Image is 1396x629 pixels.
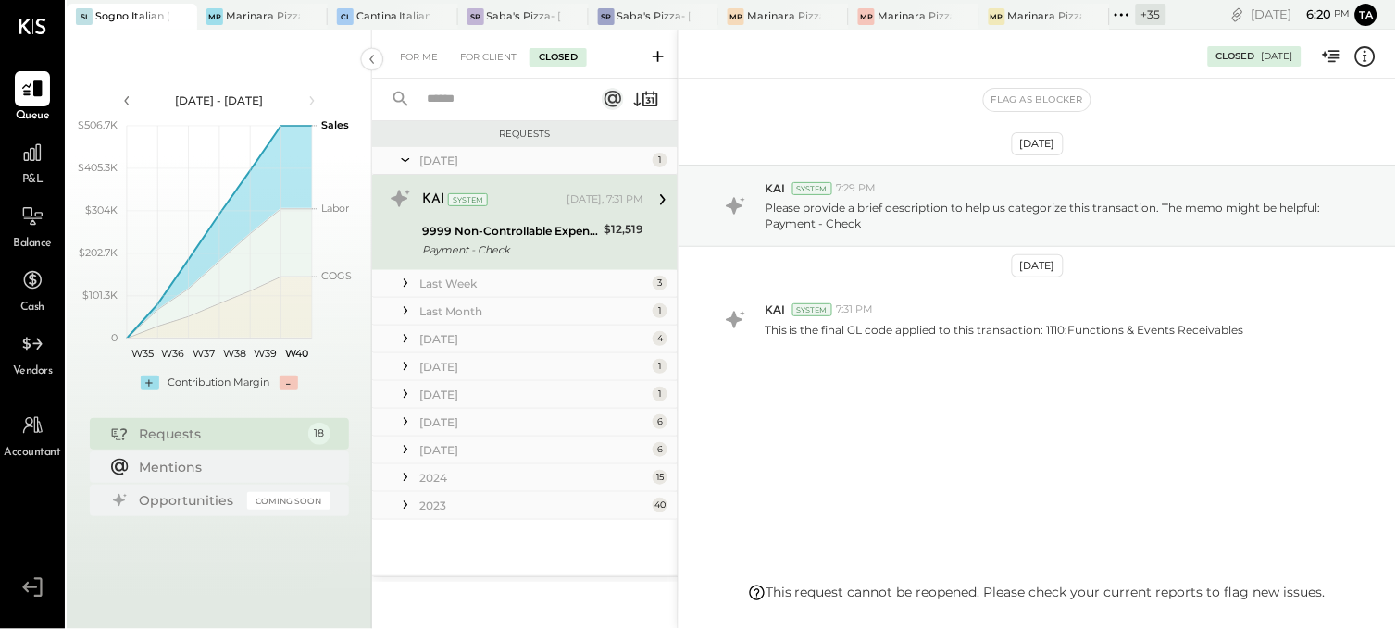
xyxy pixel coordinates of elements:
text: W39 [254,347,277,360]
span: KAI [765,302,785,317]
div: 1 [653,153,667,167]
div: 18 [308,423,330,445]
text: $304K [85,203,118,216]
text: $101.3K [82,289,118,302]
button: Ta [1355,4,1377,26]
div: 1 [653,387,667,401]
div: [DATE] [1012,254,1064,277]
div: $12,519 [604,220,643,239]
text: Sales [321,118,349,131]
text: Labor [321,202,349,215]
div: 4 [653,331,667,346]
div: Saba's Pizza- [GEOGRAPHIC_DATA] [487,9,561,24]
div: 15 [653,470,667,485]
div: System [448,193,488,206]
div: For Me [391,48,447,67]
div: KAI [422,191,444,209]
div: MP [858,8,875,25]
text: 0 [111,331,118,344]
a: P&L [1,135,64,189]
text: $506.7K [78,118,118,131]
text: W40 [284,347,307,360]
div: SI [76,8,93,25]
div: [DATE] [419,359,648,375]
div: Closed [1216,50,1255,63]
text: W36 [161,347,184,360]
div: Closed [530,48,587,67]
a: Vendors [1,327,64,380]
div: [DATE] [419,387,648,402]
div: + [141,376,159,390]
div: MP [989,8,1005,25]
div: MP [728,8,744,25]
div: copy link [1228,5,1247,24]
div: SP [467,8,484,25]
div: [DATE] [419,153,648,168]
div: [DATE] [419,442,648,458]
div: [DATE] [419,331,648,347]
div: Coming Soon [247,492,330,510]
div: Marinara Pizza- [GEOGRAPHIC_DATA] [747,9,821,24]
span: Accountant [5,445,61,462]
span: Queue [16,108,50,125]
div: Sogno Italian (304 Restaurant) [95,9,169,24]
div: 2024 [419,470,648,486]
div: 6 [653,414,667,429]
span: Vendors [13,364,53,380]
span: Cash [20,300,44,316]
div: - [280,376,298,390]
text: $202.7K [79,246,118,259]
div: Last Week [419,276,648,291]
div: 6 [653,442,667,457]
span: P&L [22,172,44,189]
p: Please provide a brief description to help us categorize this transaction. The memo might be help... [765,200,1351,231]
span: 7:31 PM [837,302,874,317]
span: 6 : 20 [1295,6,1332,23]
a: Accountant [1,408,64,462]
div: Requests [381,128,668,141]
div: Cantina Italiana [356,9,430,24]
div: Marinara Pizza- [GEOGRAPHIC_DATA]. [1008,9,1082,24]
div: 1 [653,303,667,318]
div: Opportunities [140,491,238,510]
div: 40 [653,498,667,512]
text: W35 [131,347,153,360]
text: $405.3K [78,161,118,174]
a: Cash [1,263,64,316]
span: Balance [13,236,52,253]
button: Flag as Blocker [984,89,1091,111]
div: Marinara Pizza- [GEOGRAPHIC_DATA] [878,9,952,24]
div: Saba's Pizza- [GEOGRAPHIC_DATA] [617,9,692,24]
div: System [792,303,832,316]
div: Marinara Pizza- [GEOGRAPHIC_DATA] [226,9,300,24]
div: [DATE] [1252,6,1351,23]
div: 1 [653,359,667,374]
text: COGS [321,269,352,282]
div: Payment - Check [422,240,598,259]
text: W38 [223,347,246,360]
div: Last Month [419,303,648,319]
div: 3 [653,276,667,290]
div: [DATE], 7:31 PM [567,192,643,207]
div: 2023 [419,498,648,513]
div: For Client [451,48,526,67]
div: [DATE] [419,414,648,430]
div: Contribution Margin [168,376,270,390]
a: Queue [1,71,64,125]
div: Mentions [140,458,321,476]
span: pm [1335,7,1351,20]
div: [DATE] [1262,50,1293,63]
div: 9999 Non-Controllable Expenses:To Be Classified P&L [422,222,598,240]
div: MP [206,8,223,25]
div: + 35 [1136,4,1166,25]
p: This is the final GL code applied to this transaction: 1110:Functions & Events Receivables [765,322,1244,338]
div: Requests [140,425,299,443]
span: 7:29 PM [837,181,877,196]
div: SP [598,8,615,25]
div: CI [337,8,354,25]
div: System [792,182,832,195]
span: KAI [765,180,785,196]
text: W37 [193,347,215,360]
div: [DATE] - [DATE] [141,92,298,108]
div: [DATE] [1012,132,1064,155]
